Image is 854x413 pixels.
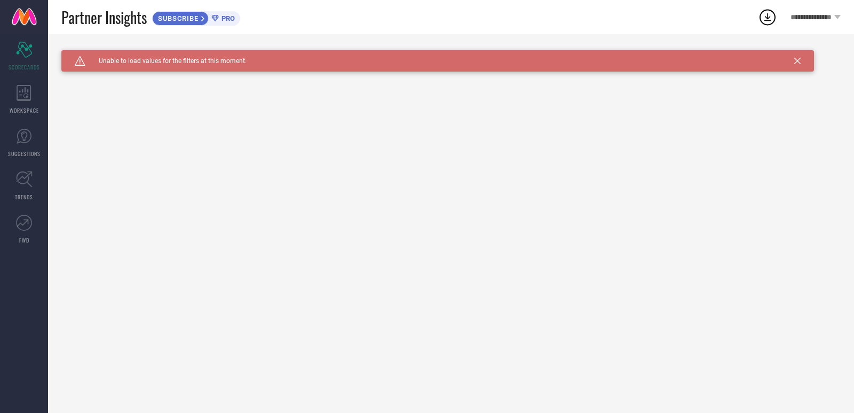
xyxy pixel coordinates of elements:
span: SCORECARDS [9,63,40,71]
div: Unable to load filters at this moment. Please try later. [61,50,841,59]
a: SUBSCRIBEPRO [152,9,240,26]
span: WORKSPACE [10,106,39,114]
span: FWD [19,236,29,244]
span: SUBSCRIBE [153,14,201,22]
div: Open download list [758,7,777,27]
span: SUGGESTIONS [8,150,41,158]
span: TRENDS [15,193,33,201]
span: PRO [219,14,235,22]
span: Partner Insights [61,6,147,28]
span: Unable to load values for the filters at this moment. [85,57,247,65]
